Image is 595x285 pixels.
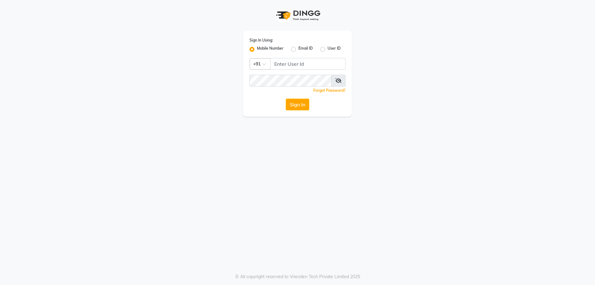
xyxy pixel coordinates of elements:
label: Sign In Using: [249,38,273,43]
input: Username [249,75,332,87]
a: Forgot Password? [313,88,346,93]
label: User ID [328,46,341,53]
button: Sign In [286,99,309,110]
label: Email ID [298,46,313,53]
input: Username [270,58,346,70]
img: logo1.svg [273,6,322,24]
label: Mobile Number [257,46,284,53]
